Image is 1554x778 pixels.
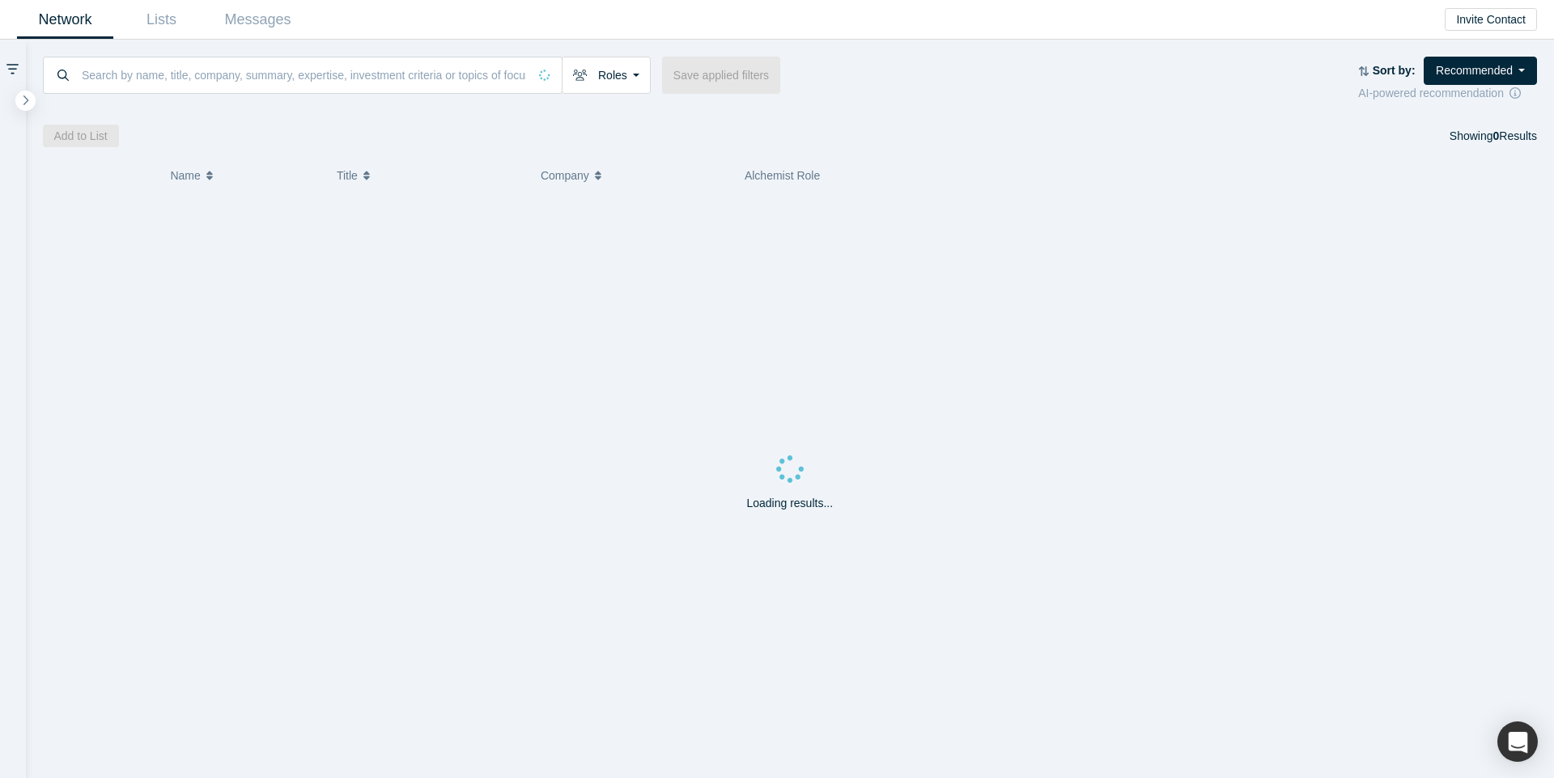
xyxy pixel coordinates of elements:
a: Lists [113,1,210,39]
a: Messages [210,1,306,39]
button: Save applied filters [662,57,780,94]
span: Name [170,159,200,192]
span: Company [541,159,589,192]
button: Company [541,159,728,192]
p: Loading results... [746,495,833,512]
button: Name [170,159,320,192]
button: Title [337,159,524,192]
input: Search by name, title, company, summary, expertise, investment criteria or topics of focus [80,56,528,94]
strong: Sort by: [1373,64,1416,77]
div: Showing [1450,125,1537,147]
button: Add to List [43,125,119,147]
span: Results [1493,129,1537,142]
button: Invite Contact [1445,8,1537,31]
span: Title [337,159,358,192]
strong: 0 [1493,129,1500,142]
div: AI-powered recommendation [1358,85,1537,102]
button: Recommended [1424,57,1537,85]
span: Alchemist Role [745,169,820,182]
button: Roles [562,57,651,94]
a: Network [17,1,113,39]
